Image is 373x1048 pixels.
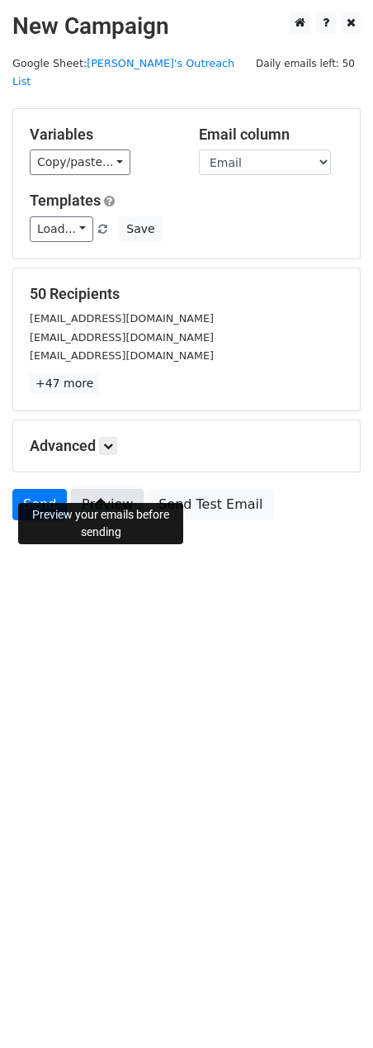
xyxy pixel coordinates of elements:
[71,489,144,520] a: Preview
[250,57,361,69] a: Daily emails left: 50
[12,12,361,40] h2: New Campaign
[30,149,130,175] a: Copy/paste...
[250,55,361,73] span: Daily emails left: 50
[148,489,273,520] a: Send Test Email
[119,216,162,242] button: Save
[30,437,343,455] h5: Advanced
[30,349,214,362] small: [EMAIL_ADDRESS][DOMAIN_NAME]
[18,503,183,544] div: Preview your emails before sending
[30,192,101,209] a: Templates
[30,216,93,242] a: Load...
[12,489,67,520] a: Send
[199,126,343,144] h5: Email column
[30,285,343,303] h5: 50 Recipients
[30,312,214,325] small: [EMAIL_ADDRESS][DOMAIN_NAME]
[12,57,234,88] small: Google Sheet:
[30,126,174,144] h5: Variables
[30,373,99,394] a: +47 more
[290,969,373,1048] iframe: Chat Widget
[12,57,234,88] a: [PERSON_NAME]'s Outreach List
[30,331,214,344] small: [EMAIL_ADDRESS][DOMAIN_NAME]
